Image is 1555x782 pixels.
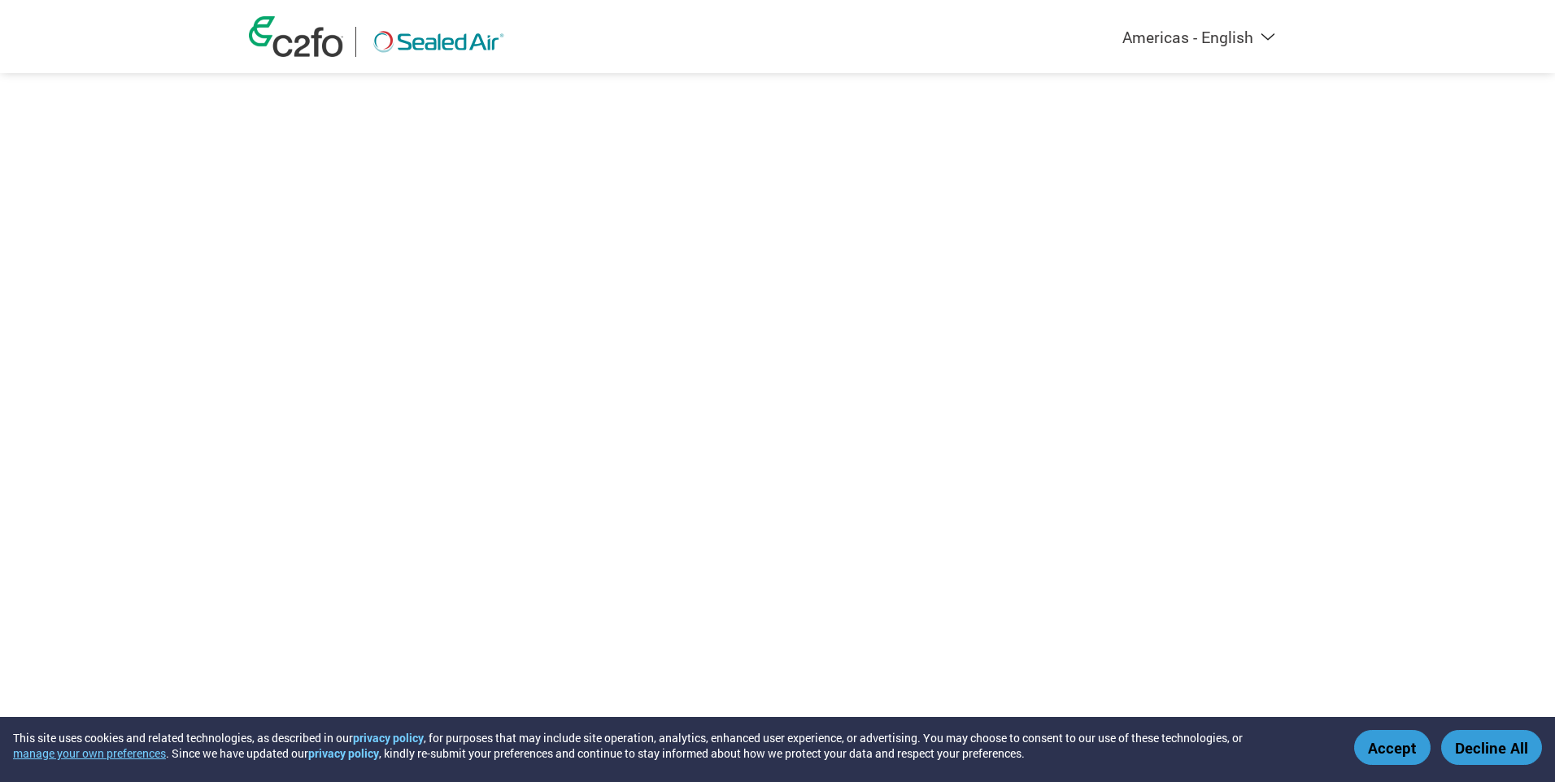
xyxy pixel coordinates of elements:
button: manage your own preferences [13,745,166,761]
a: privacy policy [308,745,379,761]
button: Accept [1354,730,1431,765]
button: Decline All [1441,730,1542,765]
img: c2fo logo [249,16,343,57]
img: Sealed Air [368,27,508,57]
a: privacy policy [353,730,424,745]
div: This site uses cookies and related technologies, as described in our , for purposes that may incl... [13,730,1331,761]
